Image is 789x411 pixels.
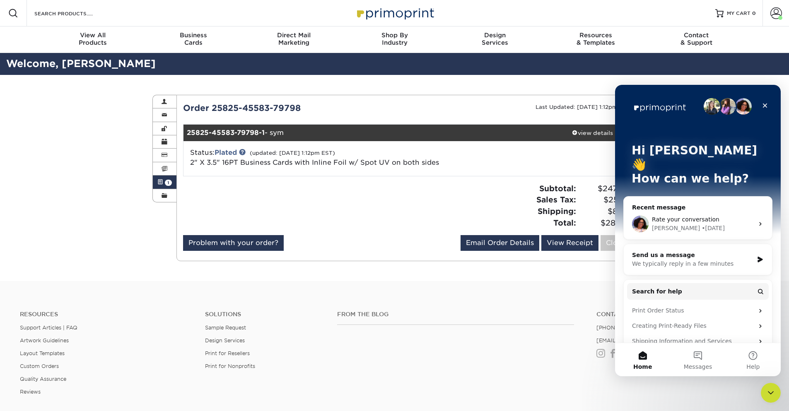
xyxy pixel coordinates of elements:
a: Design Services [205,337,245,344]
small: (updated: [DATE] 1:12pm EST) [250,150,335,156]
span: MY CART [727,10,750,17]
span: $8.96 [579,206,630,217]
div: Marketing [244,31,344,46]
a: Contact [596,311,769,318]
a: Contact& Support [646,26,747,53]
a: Plated [215,149,237,156]
input: SEARCH PRODUCTS..... [34,8,114,18]
span: Resources [545,31,646,39]
small: Last Updated: [DATE] 1:12pm EST [536,104,630,110]
span: Contact [646,31,747,39]
span: $247.00 [579,183,630,195]
a: Shop ByIndustry [344,26,445,53]
a: Close [601,235,630,251]
a: View Receipt [541,235,598,251]
h4: Solutions [205,311,325,318]
strong: Sales Tax: [536,195,576,204]
strong: Total: [553,218,576,227]
span: Direct Mail [244,31,344,39]
a: Email Order Details [461,235,539,251]
strong: Shipping: [538,207,576,216]
span: View All [43,31,143,39]
a: Print for Resellers [205,350,250,356]
a: Print for Nonprofits [205,363,255,369]
a: 1 [153,175,177,189]
span: 1 [165,180,172,186]
div: view details [555,129,630,137]
h4: From the Blog [337,311,574,318]
a: View AllProducts [43,26,143,53]
div: Products [43,31,143,46]
a: Artwork Guidelines [20,337,69,344]
a: Problem with your order? [183,235,284,251]
a: DesignServices [445,26,545,53]
div: Order 25825-45583-79798 [177,102,407,114]
div: Industry [344,31,445,46]
a: BusinessCards [143,26,244,53]
div: & Support [646,31,747,46]
a: Resources& Templates [545,26,646,53]
div: - sym [183,125,555,141]
a: Quality Assurance [20,376,66,382]
div: Status: [184,148,481,168]
span: Business [143,31,244,39]
span: Shop By [344,31,445,39]
div: Cards [143,31,244,46]
a: Layout Templates [20,350,65,356]
a: Sample Request [205,324,246,331]
span: Design [445,31,545,39]
a: Custom Orders [20,363,59,369]
a: 2" X 3.5" 16PT Business Cards with Inline Foil w/ Spot UV on both sides [190,159,439,166]
span: $281.28 [579,217,630,229]
span: 0 [752,10,756,16]
a: [EMAIL_ADDRESS][DOMAIN_NAME] [596,337,695,344]
a: [PHONE_NUMBER] [596,324,648,331]
div: & Templates [545,31,646,46]
div: Services [445,31,545,46]
strong: Subtotal: [539,184,576,193]
h4: Resources [20,311,193,318]
img: Primoprint [353,4,436,22]
iframe: Intercom live chat [761,383,781,403]
a: view details [555,125,630,141]
span: $25.32 [579,194,630,206]
a: Direct MailMarketing [244,26,344,53]
a: Support Articles | FAQ [20,324,77,331]
strong: 25825-45583-79798-1 [187,129,265,137]
iframe: Intercom live chat [615,85,781,376]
